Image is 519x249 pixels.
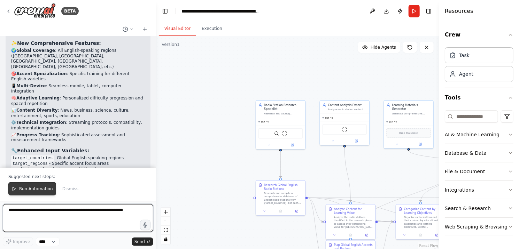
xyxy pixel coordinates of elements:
button: Tools [445,88,513,107]
button: Hide Agents [358,42,400,53]
strong: Multi-Device [16,83,46,88]
code: target_regions [11,161,49,167]
div: Analyze the radio stations identified in the research phase to assess their educational value for... [334,216,373,228]
img: SerperDevTool [274,131,279,136]
li: - Learner skill levels [11,167,145,172]
span: gpt-4o [325,116,333,119]
div: Research and compile a comprehensive database of English radio stations from {target_countries}. ... [264,192,303,204]
p: 📊 : News, business, science, culture, entertainment, sports, education [11,108,145,119]
h4: Resources [445,7,473,15]
div: Categorize Content by Learning ObjectivesOrganize radio stations and their content by educational... [396,204,446,240]
button: zoom in [161,208,170,217]
button: No output available [342,233,359,238]
div: Research Global English Radio Stations [264,183,303,191]
li: - Global English-speaking regions [11,156,145,161]
div: Research Global English Radio StationsResearch and compile a comprehensive database of English ra... [256,180,306,216]
button: Visual Editor [159,22,196,36]
div: Learning Materials Generator [392,103,431,111]
div: File & Document [445,168,485,175]
span: Hide Agents [371,45,396,50]
nav: breadcrumb [181,8,260,15]
button: Execution [196,22,228,36]
div: Agent [459,71,473,78]
div: Learning Materials GeneratorGenerate comprehensive learning materials including station recommend... [384,100,434,148]
span: Run Automation [19,186,53,192]
button: Dismiss [59,182,82,195]
p: 📱 : Seamless mobile, tablet, computer integration [11,83,145,94]
div: Radio Station Research SpecialistResearch and catalog comprehensive global English radio stations... [256,100,306,149]
g: Edge from 5de996ef-caca-4441-9b10-e5113fd14a97 to 05dac52c-8d01-456c-b7d4-340128ed8164 [349,151,475,238]
img: Logo [14,3,56,19]
div: Task [459,52,470,59]
div: Categorize Content by Learning Objectives [404,207,443,215]
div: Analyze Content for Learning ValueAnalyze the radio stations identified in the research phase to ... [326,204,376,240]
button: Web Scraping & Browsing [445,218,513,236]
code: proficiency_level [11,167,56,173]
div: Content Analysis ExpertAnalyze radio station content to categorize difficulty levels, topics, acc... [320,100,370,145]
button: Open in side panel [281,143,304,147]
button: Switch to previous chat [120,25,137,33]
g: Edge from c42cf0f6-ad73-4dcd-8ad1-f1ec60c14bee to ae729a5a-b4d9-4890-81f4-602a2d1ab26b [308,196,323,224]
p: Suggested next steps: [8,174,148,179]
button: Database & Data [445,144,513,162]
span: gpt-4o [261,120,269,123]
span: Send [134,239,145,244]
div: Analyze Content for Learning Value [334,207,373,215]
div: Analyze radio station content to categorize difficulty levels, topics, accents, and learning valu... [328,108,367,111]
img: ScrapeWebsiteTool [342,127,347,132]
button: Integrations [445,181,513,199]
div: Integrations [445,186,474,193]
button: Open in side panel [290,209,303,214]
strong: Enhanced Input Variables: [17,148,89,154]
g: Edge from 0615f61e-a6fd-469e-bf0e-5ab2e5958d4d to c42cf0f6-ad73-4dcd-8ad1-f1ec60c14bee [279,151,282,178]
button: No output available [272,209,289,214]
div: Content Analysis Expert [328,103,367,107]
div: Database & Data [445,150,487,156]
button: Improve [3,237,33,246]
div: Search & Research [445,205,491,212]
button: Open in side panel [430,233,443,238]
strong: Accent Specialization [16,71,67,76]
li: - Specific accent focus areas [11,161,145,167]
button: Click to speak your automation idea [140,220,150,230]
button: Crew [445,25,513,45]
strong: Technical Integration [16,120,66,125]
div: Generate comprehensive learning materials including station recommendations, listening schedules,... [392,112,431,115]
strong: Progress Tracking [16,132,59,137]
button: AI & Machine Learning [445,126,513,144]
div: React Flow controls [161,208,170,244]
div: BETA [61,7,79,15]
p: 🌍 : All English-speaking regions ([GEOGRAPHIC_DATA], [GEOGRAPHIC_DATA], [GEOGRAPHIC_DATA], [GEOGR... [11,48,145,70]
button: Start a new chat [139,25,150,33]
a: React Flow attribution [419,244,438,248]
strong: Content Diversity [16,108,58,113]
button: Hide right sidebar [424,6,434,16]
div: Web Scraping & Browsing [445,223,508,230]
h3: 🔧 [11,147,145,154]
button: Send [132,238,153,246]
g: Edge from c42cf0f6-ad73-4dcd-8ad1-f1ec60c14bee to 194afe9a-6441-4808-8336-beaca8df2817 [308,196,463,224]
div: Research and catalog comprehensive global English radio stations from major English-speaking coun... [264,112,303,115]
div: AI & Machine Learning [445,131,499,138]
div: Organize radio stations and their content by educational categories and learning objectives. Crea... [404,216,443,228]
div: Tools [445,107,513,242]
p: 📈 : Sophisticated assessment and measurement frameworks [11,132,145,143]
button: File & Document [445,162,513,180]
span: gpt-4o [389,120,397,123]
strong: Adaptive Learning [16,96,60,101]
div: Version 1 [162,42,180,47]
p: ⚙️ : Streaming protocols, compatibility, implementation guides [11,120,145,131]
button: Open in side panel [409,142,432,147]
button: Search & Research [445,199,513,217]
p: 🎯 : Specific training for different English varieties [11,71,145,82]
button: zoom out [161,217,170,226]
span: Drop tools here [400,131,418,135]
h3: ✨ [11,40,145,47]
button: Hide left sidebar [160,6,170,16]
strong: Global Coverage [16,48,55,53]
g: Edge from 7d85526a-e5e1-40c7-90e7-9538ee2edf0e to ae729a5a-b4d9-4890-81f4-602a2d1ab26b [343,147,353,202]
button: No output available [412,233,429,238]
strong: New Comprehensive Features: [17,40,101,46]
button: Run Automation [8,182,56,195]
span: Dismiss [62,186,78,192]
